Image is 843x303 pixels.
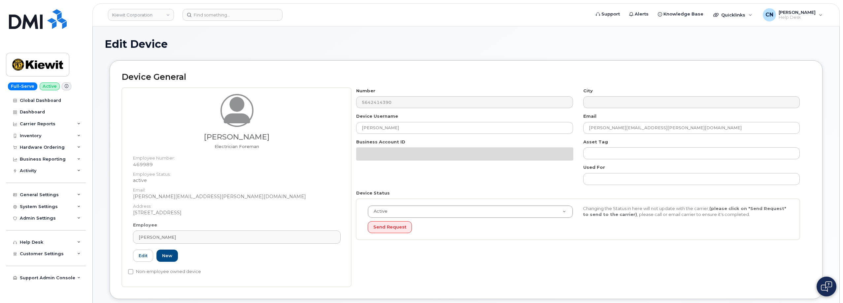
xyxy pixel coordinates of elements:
span: Job title [215,144,259,149]
dd: 469989 [133,161,341,168]
dd: [STREET_ADDRESS] [133,209,341,216]
label: Device Username [356,113,398,119]
label: Used For [583,164,605,170]
label: Email [583,113,596,119]
span: Active [370,208,388,214]
label: Business Account ID [356,139,405,145]
dd: active [133,177,341,184]
dd: [PERSON_NAME][EMAIL_ADDRESS][PERSON_NAME][DOMAIN_NAME] [133,193,341,200]
div: Changing the Status in here will not update with the carrier, , please call or email carrier to e... [578,205,793,218]
label: Employee [133,222,157,228]
label: Device Status [356,190,390,196]
label: Asset Tag [583,139,608,145]
label: City [583,88,593,94]
img: Open chat [821,281,832,292]
a: New [156,250,178,262]
a: [PERSON_NAME] [133,230,341,244]
dt: Employee Number: [133,152,341,161]
dt: Email: [133,184,341,193]
dt: Address: [133,200,341,209]
h1: Edit Device [105,38,827,50]
h2: Device General [122,73,810,82]
button: Send Request [368,221,412,233]
label: Non-employee owned device [128,268,201,276]
label: Number [356,88,375,94]
dt: Employee Status: [133,168,341,177]
h3: [PERSON_NAME] [133,133,341,141]
a: Active [368,206,573,218]
input: Non-employee owned device [128,269,133,274]
span: [PERSON_NAME] [139,234,176,240]
a: Edit [133,250,153,262]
